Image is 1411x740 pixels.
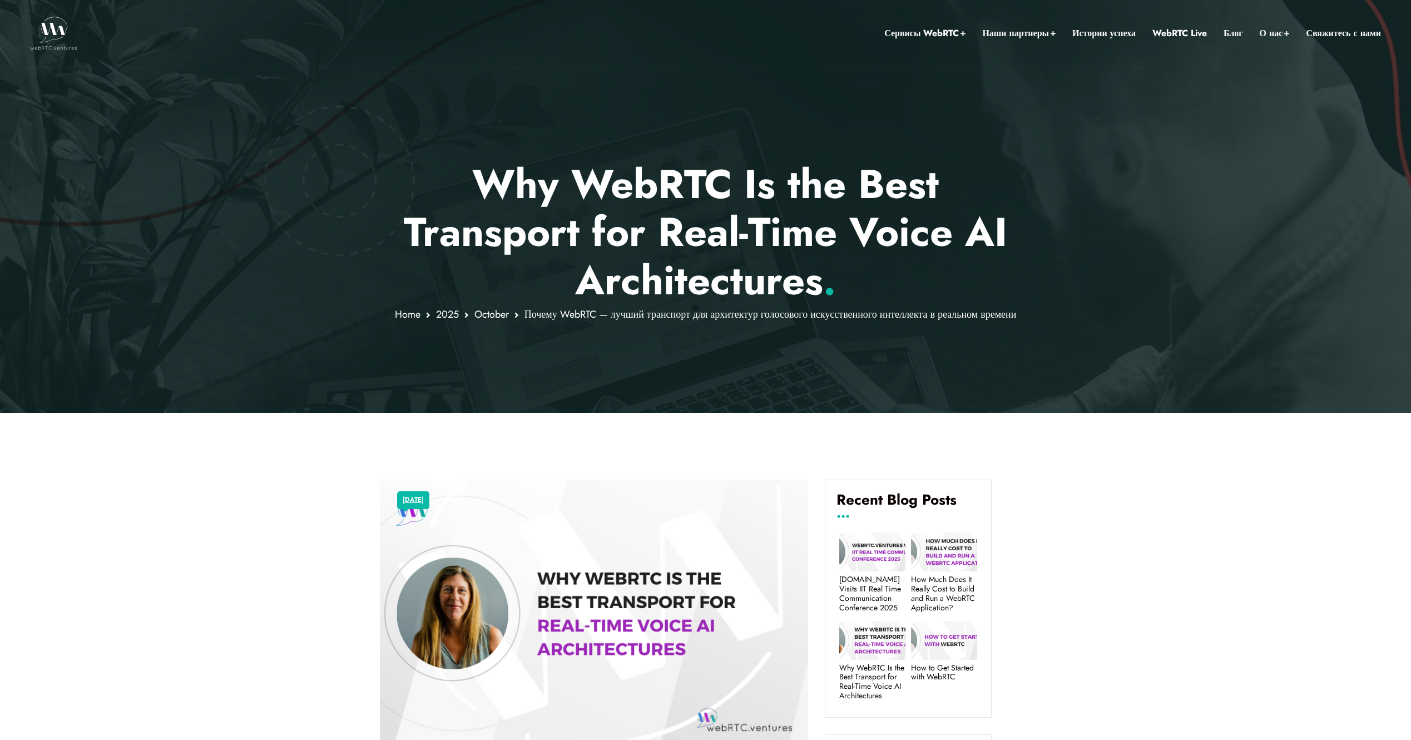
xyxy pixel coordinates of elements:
a: О нас [1260,26,1290,41]
h1: Why WebRTC Is the Best Transport for Real-Time Voice AI Architectures [380,160,1031,304]
a: WebRTC Live [1152,26,1207,41]
img: WebRTC.ventures [30,17,77,50]
a: Home [395,307,420,322]
a: How to Get Started with WebRTC [911,663,977,682]
span: Почему WebRTC — лучший транспорт для архитектур голосового искусственного интеллекта в реальном в... [524,307,1017,322]
a: Сервисы WebRTC [884,26,966,41]
a: October [474,307,509,322]
a: Наши партнеры [982,26,1056,41]
a: Истории успеха [1072,26,1136,41]
a: [DOMAIN_NAME] Visits IIT Real Time Communication Conference 2025 [839,575,905,612]
span: . [823,251,836,309]
a: Why WebRTC Is the Best Transport for Real-Time Voice AI Architectures [839,663,905,700]
h4: Recent Blog Posts [836,491,980,517]
a: How Much Does It Really Cost to Build and Run a WebRTC Application? [911,575,977,612]
a: Свяжитесь с нами [1306,26,1381,41]
a: 2025 [436,307,459,322]
a: Блог [1224,26,1243,41]
a: [DATE] [403,493,424,507]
